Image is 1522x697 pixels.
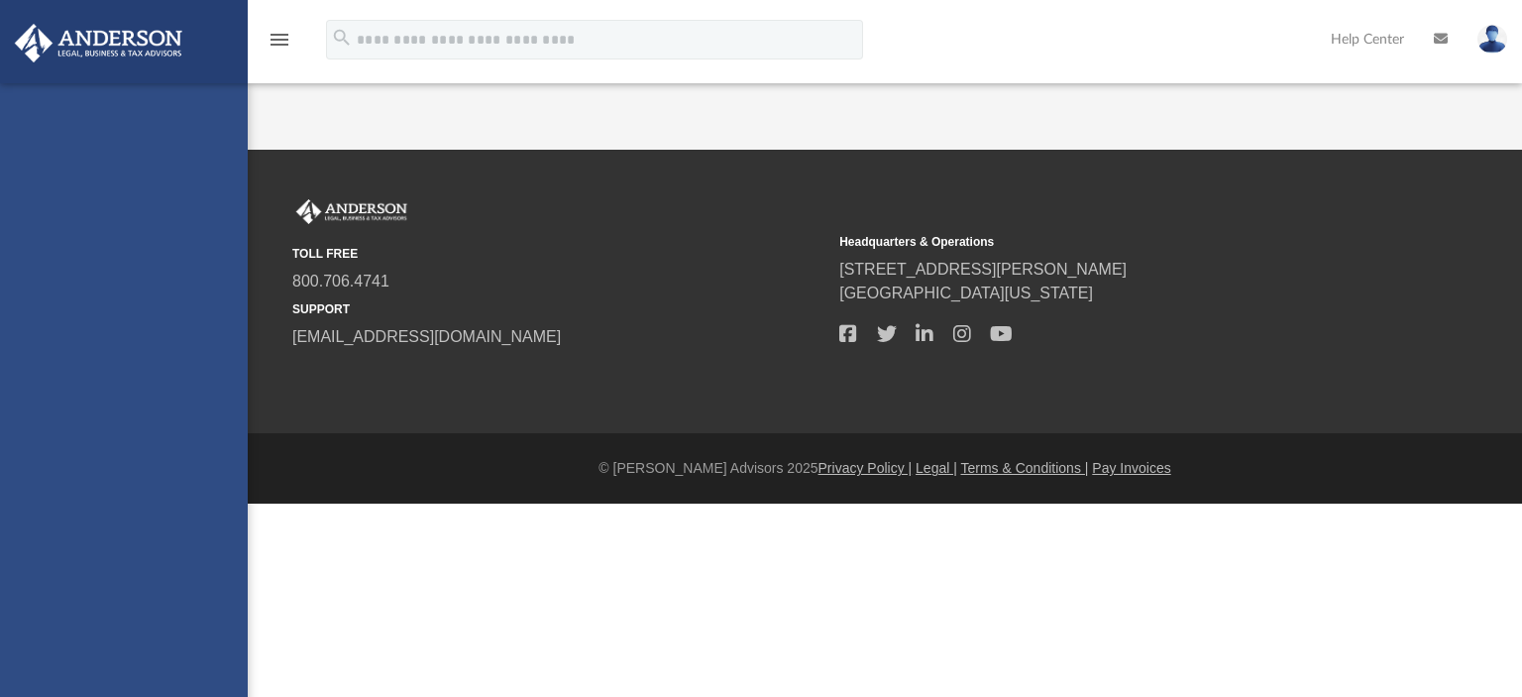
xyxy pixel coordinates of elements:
a: Privacy Policy | [818,460,913,476]
img: Anderson Advisors Platinum Portal [9,24,188,62]
small: TOLL FREE [292,245,825,263]
small: Headquarters & Operations [839,233,1372,251]
small: SUPPORT [292,300,825,318]
a: Legal | [916,460,957,476]
a: [GEOGRAPHIC_DATA][US_STATE] [839,285,1093,301]
a: 800.706.4741 [292,273,389,290]
img: User Pic [1477,25,1507,54]
div: © [PERSON_NAME] Advisors 2025 [248,458,1522,479]
img: Anderson Advisors Platinum Portal [292,199,411,225]
a: Terms & Conditions | [961,460,1089,476]
a: menu [268,38,291,52]
i: menu [268,28,291,52]
a: Pay Invoices [1092,460,1170,476]
a: [STREET_ADDRESS][PERSON_NAME] [839,261,1127,278]
a: [EMAIL_ADDRESS][DOMAIN_NAME] [292,328,561,345]
i: search [331,27,353,49]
